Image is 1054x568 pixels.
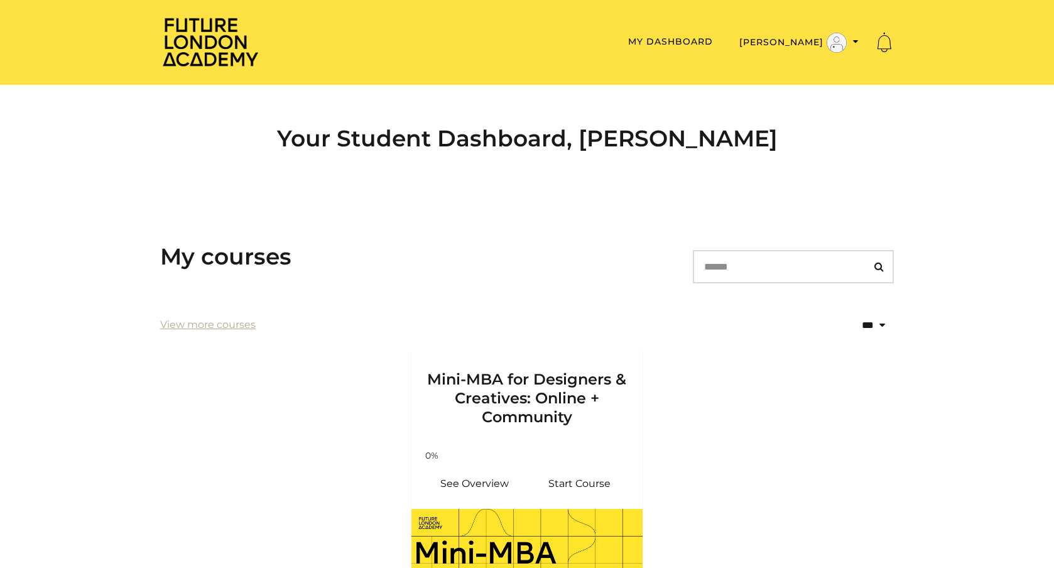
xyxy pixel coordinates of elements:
h2: Your Student Dashboard, [PERSON_NAME] [160,125,894,152]
a: Mini-MBA for Designers & Creatives: Online + Community: See Overview [421,469,527,499]
h3: My courses [160,243,291,270]
a: View more courses [160,317,256,332]
a: My Dashboard [628,36,713,47]
span: 0% [416,449,447,462]
img: Home Page [160,16,261,67]
select: status [821,310,894,340]
a: Mini-MBA for Designers & Creatives: Online + Community [411,350,643,442]
button: Toggle menu [736,32,862,53]
a: Mini-MBA for Designers & Creatives: Online + Community: Resume Course [527,469,633,499]
h3: Mini-MBA for Designers & Creatives: Online + Community [426,350,628,427]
